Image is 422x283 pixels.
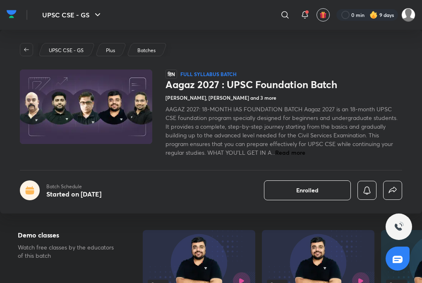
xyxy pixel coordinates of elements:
p: UPSC CSE - GS [49,47,84,54]
p: Full Syllabus Batch [180,71,237,77]
a: Batches [136,47,157,54]
h5: Demo classes [18,230,118,240]
span: Read more [275,149,305,156]
h4: [PERSON_NAME], [PERSON_NAME] and 3 more [165,94,276,101]
img: avatar [319,11,327,19]
p: Watch free classes by the educators of this batch [18,243,118,260]
span: Enrolled [296,186,319,194]
p: Plus [106,47,115,54]
img: Thumbnail [19,69,153,145]
a: Plus [105,47,117,54]
span: AAGAZ 2027: 18-MONTH IAS FOUNDATION BATCH Aagaz 2027 is an 18-month UPSC CSE foundation program s... [165,105,398,156]
button: UPSC CSE - GS [37,7,108,23]
button: Enrolled [264,180,351,200]
img: streak [369,11,378,19]
a: Company Logo [7,8,17,22]
img: ttu [394,222,404,232]
span: हिN [165,70,177,79]
h1: Aagaz 2027 : UPSC Foundation Batch [165,79,402,91]
button: avatar [316,8,330,22]
a: UPSC CSE - GS [48,47,85,54]
h4: Started on [DATE] [46,189,101,198]
p: Batches [137,47,156,54]
p: Batch Schedule [46,183,101,190]
img: Ayush Kumar [401,8,415,22]
img: Company Logo [7,8,17,20]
